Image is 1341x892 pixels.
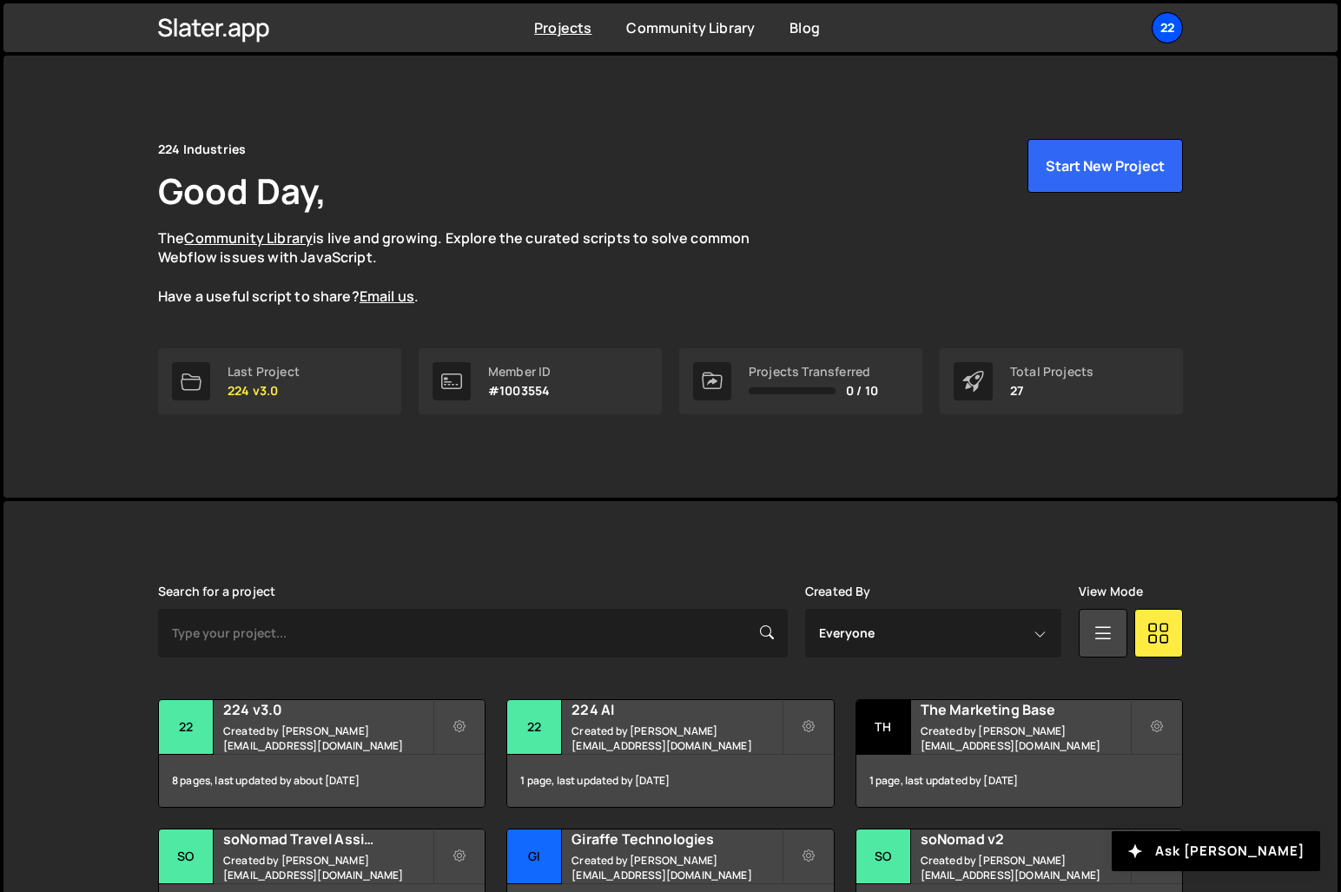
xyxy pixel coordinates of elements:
a: Community Library [184,228,313,248]
a: 22 224 AI Created by [PERSON_NAME][EMAIL_ADDRESS][DOMAIN_NAME] 1 page, last updated by [DATE] [506,699,834,808]
a: Projects [534,18,591,37]
div: 22 [507,700,562,755]
a: Last Project 224 v3.0 [158,348,401,414]
div: Gi [507,829,562,884]
div: 1 page, last updated by [DATE] [856,755,1182,807]
p: 27 [1010,384,1093,398]
div: Th [856,700,911,755]
a: Th The Marketing Base Created by [PERSON_NAME][EMAIL_ADDRESS][DOMAIN_NAME] 1 page, last updated b... [855,699,1183,808]
small: Created by [PERSON_NAME][EMAIL_ADDRESS][DOMAIN_NAME] [571,724,781,753]
p: #1003554 [488,384,551,398]
a: 22 [1152,12,1183,43]
span: 0 / 10 [846,384,878,398]
div: 22 [159,700,214,755]
div: 1 page, last updated by [DATE] [507,755,833,807]
small: Created by [PERSON_NAME][EMAIL_ADDRESS][DOMAIN_NAME] [571,853,781,882]
a: Community Library [626,18,755,37]
p: The is live and growing. Explore the curated scripts to solve common Webflow issues with JavaScri... [158,228,783,307]
label: Created By [805,585,871,598]
a: Email us [360,287,414,306]
p: 224 v3.0 [228,384,300,398]
small: Created by [PERSON_NAME][EMAIL_ADDRESS][DOMAIN_NAME] [223,853,433,882]
div: Projects Transferred [749,365,878,379]
h2: soNomad v2 [921,829,1130,849]
label: Search for a project [158,585,275,598]
a: Blog [789,18,820,37]
h2: 224 v3.0 [223,700,433,719]
h2: Giraffe Technologies [571,829,781,849]
div: Member ID [488,365,551,379]
small: Created by [PERSON_NAME][EMAIL_ADDRESS][DOMAIN_NAME] [921,724,1130,753]
label: View Mode [1079,585,1143,598]
a: 22 224 v3.0 Created by [PERSON_NAME][EMAIL_ADDRESS][DOMAIN_NAME] 8 pages, last updated by about [... [158,699,486,808]
small: Created by [PERSON_NAME][EMAIL_ADDRESS][DOMAIN_NAME] [223,724,433,753]
h2: 224 AI [571,700,781,719]
div: so [856,829,911,884]
div: 8 pages, last updated by about [DATE] [159,755,485,807]
h1: Good Day, [158,167,327,215]
button: Ask [PERSON_NAME] [1112,831,1320,871]
button: Start New Project [1027,139,1183,193]
h2: The Marketing Base [921,700,1130,719]
input: Type your project... [158,609,788,657]
small: Created by [PERSON_NAME][EMAIL_ADDRESS][DOMAIN_NAME] [921,853,1130,882]
div: Total Projects [1010,365,1093,379]
h2: soNomad Travel Assistance [223,829,433,849]
div: Last Project [228,365,300,379]
div: so [159,829,214,884]
div: 224 Industries [158,139,246,160]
